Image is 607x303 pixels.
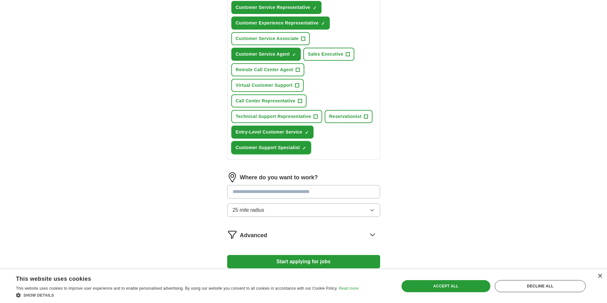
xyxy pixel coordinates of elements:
[227,203,380,217] button: 25 mile radius
[231,141,311,154] button: Customer Support Specialist✓
[16,286,338,291] span: This website uses cookies to improve user experience and to enable personalised advertising. By u...
[231,63,305,76] button: Remote Call Center Agent
[231,48,301,61] button: Customer Service Agent✓
[339,286,358,291] a: Read more, opens a new window
[233,206,264,214] span: 25 mile radius
[236,66,293,73] span: Remote Call Center Agent
[495,280,586,292] div: Decline all
[16,273,343,283] div: This website uses cookies
[231,126,314,139] button: Entry-Level Customer Service✓
[227,172,237,182] img: location.png
[231,94,307,107] button: Call Center Representative
[231,1,322,14] button: Customer Service Representative✓
[329,113,361,120] span: Reservationist
[236,82,293,89] span: Virtual Customer Support
[597,274,602,279] div: Close
[236,20,319,26] span: Customer Experience Representative
[305,130,309,135] span: ✓
[231,17,330,30] button: Customer Experience Representative✓
[236,35,299,42] span: Customer Service Associate
[16,292,358,298] div: Show details
[231,79,304,92] button: Virtual Customer Support
[308,51,343,58] span: Sales Executive
[236,129,302,135] span: Entry-Level Customer Service
[231,32,310,45] button: Customer Service Associate
[236,113,311,120] span: Technical Support Representative
[236,98,295,104] span: Call Center Representative
[236,144,300,151] span: Customer Support Specialist
[321,21,325,26] span: ✓
[227,255,380,268] button: Start applying for jobs
[240,231,267,240] span: Advanced
[236,4,310,11] span: Customer Service Representative
[292,52,296,57] span: ✓
[24,293,54,298] span: Show details
[303,48,354,61] button: Sales Executive
[231,110,322,123] button: Technical Support Representative
[313,5,317,10] span: ✓
[401,280,490,292] div: Accept all
[302,146,306,151] span: ✓
[227,230,237,240] img: filter
[240,173,318,182] label: Where do you want to work?
[325,110,372,123] button: Reservationist
[236,51,290,58] span: Customer Service Agent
